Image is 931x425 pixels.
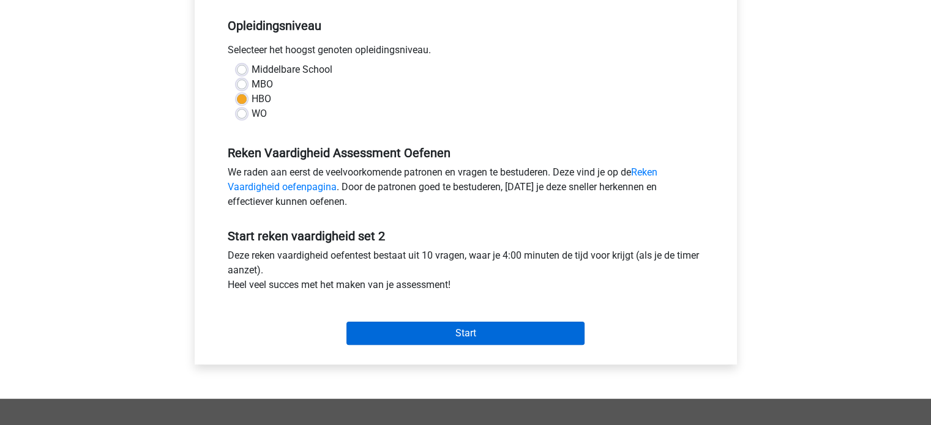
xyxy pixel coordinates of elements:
[219,43,713,62] div: Selecteer het hoogst genoten opleidingsniveau.
[228,13,704,38] h5: Opleidingsniveau
[219,165,713,214] div: We raden aan eerst de veelvoorkomende patronen en vragen te bestuderen. Deze vind je op de . Door...
[252,106,267,121] label: WO
[228,146,704,160] h5: Reken Vaardigheid Assessment Oefenen
[346,322,585,345] input: Start
[219,248,713,297] div: Deze reken vaardigheid oefentest bestaat uit 10 vragen, waar je 4:00 minuten de tijd voor krijgt ...
[252,77,273,92] label: MBO
[228,229,704,243] h5: Start reken vaardigheid set 2
[252,92,271,106] label: HBO
[252,62,332,77] label: Middelbare School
